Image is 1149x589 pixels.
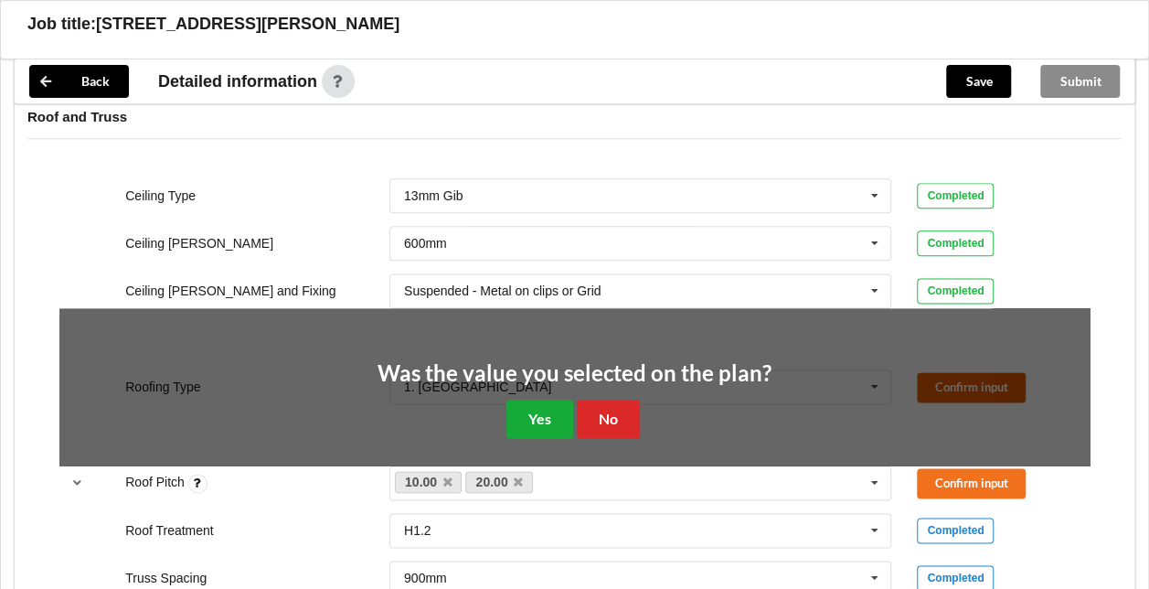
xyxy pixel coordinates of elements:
button: Confirm input [917,468,1026,498]
label: Ceiling Type [125,188,196,203]
a: 20.00 [465,471,533,493]
div: 600mm [404,237,447,250]
h3: [STREET_ADDRESS][PERSON_NAME] [96,14,399,35]
div: Completed [917,518,994,543]
label: Ceiling [PERSON_NAME] and Fixing [125,284,335,298]
h2: Was the value you selected on the plan? [378,359,771,388]
button: Back [29,65,129,98]
div: Completed [917,183,994,209]
button: No [577,400,640,437]
h3: Job title: [27,14,96,35]
label: Roof Treatment [125,523,214,538]
div: 900mm [404,572,447,584]
a: 10.00 [395,471,463,493]
button: reference-toggle [59,466,95,499]
div: Completed [917,278,994,304]
label: Roof Pitch [125,475,187,489]
button: Save [946,65,1011,98]
span: Detailed information [158,73,317,90]
h4: Roof and Truss [27,108,1122,125]
div: Suspended - Metal on clips or Grid [404,284,601,297]
div: 13mm Gib [404,189,463,202]
label: Truss Spacing [125,571,207,585]
label: Ceiling [PERSON_NAME] [125,236,273,251]
button: Yes [506,400,573,437]
div: Completed [917,230,994,256]
div: H1.2 [404,524,431,537]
